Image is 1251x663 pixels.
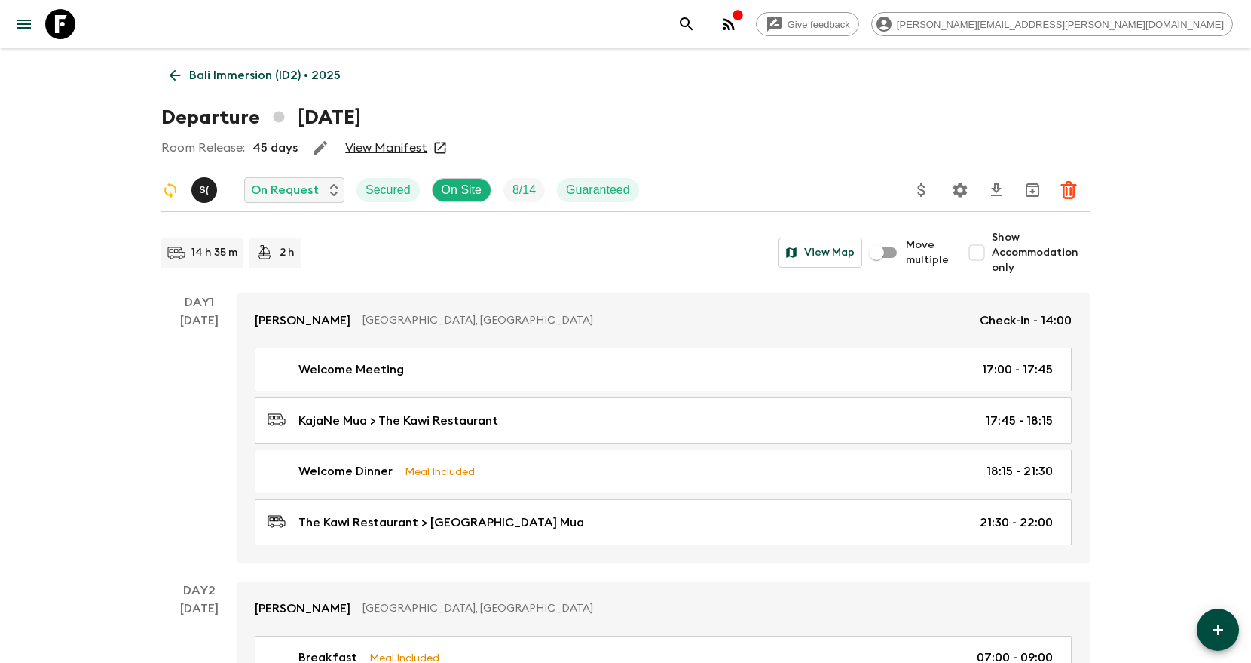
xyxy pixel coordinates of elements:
p: Secured [366,181,411,199]
div: On Site [432,178,491,202]
p: On Request [251,181,319,199]
p: [PERSON_NAME] [255,600,350,618]
p: 17:45 - 18:15 [986,412,1053,430]
a: View Manifest [345,140,427,155]
p: On Site [442,181,482,199]
button: S( [191,177,220,203]
a: [PERSON_NAME][GEOGRAPHIC_DATA], [GEOGRAPHIC_DATA]Check-in - 14:00 [237,293,1090,348]
p: Room Release: [161,139,245,157]
p: Day 2 [161,582,237,600]
a: Welcome DinnerMeal Included18:15 - 21:30 [255,450,1072,493]
p: Check-in - 14:00 [980,312,1072,330]
button: Settings [945,175,975,205]
p: KajaNe Mua > The Kawi Restaurant [298,412,498,430]
p: Welcome Dinner [298,462,393,480]
p: [GEOGRAPHIC_DATA], [GEOGRAPHIC_DATA] [362,601,1060,616]
button: search adventures [671,9,702,39]
p: Day 1 [161,293,237,312]
div: Trip Fill [503,178,545,202]
span: Give feedback [779,19,858,30]
p: Bali Immersion (ID2) • 2025 [189,66,341,84]
p: 8 / 14 [512,181,536,199]
a: Bali Immersion (ID2) • 2025 [161,60,349,91]
p: 45 days [252,139,298,157]
button: menu [9,9,39,39]
p: Meal Included [405,463,475,480]
p: The Kawi Restaurant > [GEOGRAPHIC_DATA] Mua [298,514,584,532]
a: Give feedback [756,12,859,36]
p: S ( [199,184,209,196]
a: The Kawi Restaurant > [GEOGRAPHIC_DATA] Mua21:30 - 22:00 [255,499,1072,545]
p: Welcome Meeting [298,361,404,379]
p: 17:00 - 17:45 [982,361,1053,379]
button: Delete [1054,175,1084,205]
button: View Map [778,238,862,268]
p: 2 h [280,245,295,260]
span: Move multiple [906,238,950,268]
div: [PERSON_NAME][EMAIL_ADDRESS][PERSON_NAME][DOMAIN_NAME] [871,12,1233,36]
p: [PERSON_NAME] [255,312,350,330]
p: 14 h 35 m [191,245,237,260]
span: [PERSON_NAME][EMAIL_ADDRESS][PERSON_NAME][DOMAIN_NAME] [889,19,1232,30]
a: [PERSON_NAME][GEOGRAPHIC_DATA], [GEOGRAPHIC_DATA] [237,582,1090,636]
a: Welcome Meeting17:00 - 17:45 [255,348,1072,391]
span: Shandy (Putu) Sandhi Astra Juniawan [191,182,220,194]
div: [DATE] [180,312,219,563]
p: 18:15 - 21:30 [986,462,1053,480]
p: Guaranteed [566,181,630,199]
p: 21:30 - 22:00 [980,514,1053,532]
span: Show Accommodation only [992,230,1090,275]
p: [GEOGRAPHIC_DATA], [GEOGRAPHIC_DATA] [362,313,968,328]
button: Archive (Completed, Cancelled or Unsynced Departures only) [1017,175,1048,205]
button: Download CSV [981,175,1011,205]
div: Secured [356,178,420,202]
a: KajaNe Mua > The Kawi Restaurant17:45 - 18:15 [255,397,1072,444]
h1: Departure [DATE] [161,103,361,133]
button: Update Price, Early Bird Discount and Costs [907,175,937,205]
svg: Sync Required - Changes detected [161,181,179,199]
